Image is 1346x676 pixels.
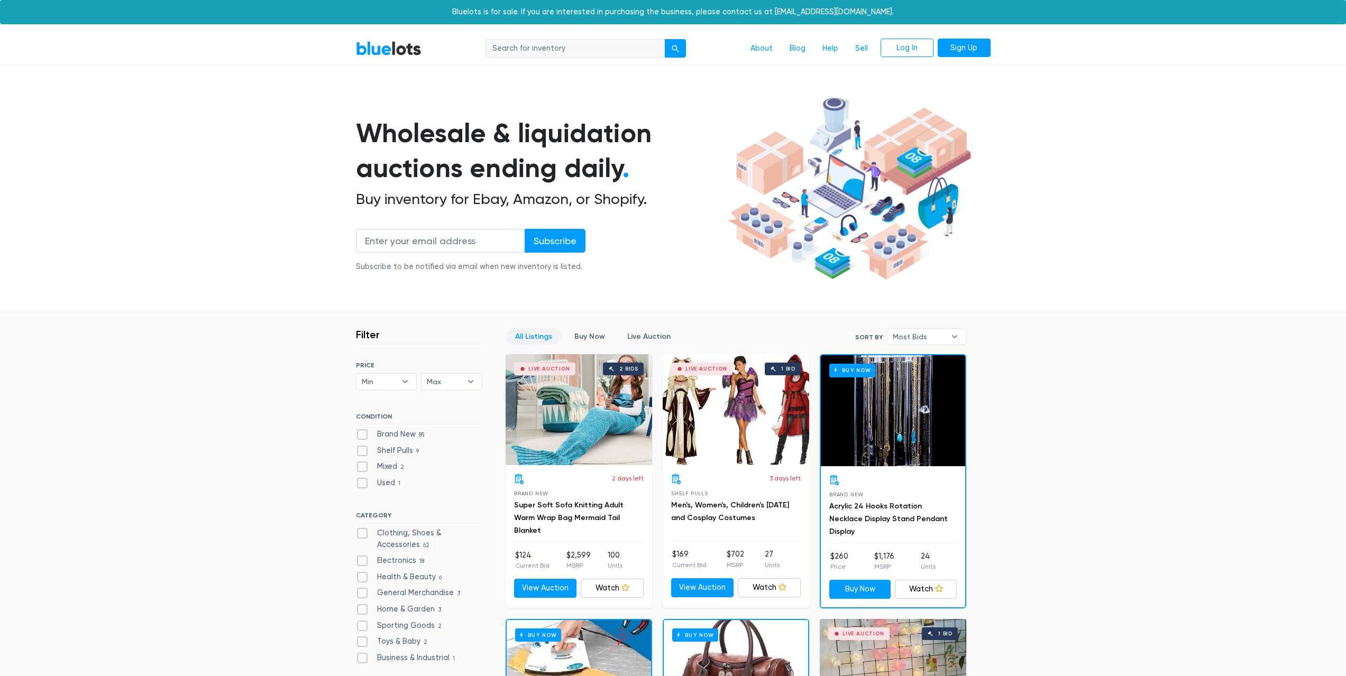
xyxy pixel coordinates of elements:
p: Price [830,562,848,571]
span: 2 [435,622,445,631]
label: Used [356,477,404,489]
h1: Wholesale & liquidation auctions ending daily [356,116,724,186]
span: 6 [436,573,445,582]
a: Men's, Women's, Children's [DATE] and Cosplay Costumes [671,501,789,522]
li: $169 [672,549,707,570]
h6: CONDITION [356,413,482,424]
label: Home & Garden [356,604,445,615]
label: General Merchandise [356,587,464,599]
a: Acrylic 24 Hooks Rotation Necklace Display Stand Pendant Display [829,502,948,536]
li: 24 [921,551,936,572]
p: 3 days left [770,474,801,483]
h6: Buy Now [829,364,875,377]
a: Watch [738,578,801,597]
p: Current Bid [672,560,707,570]
h6: Buy Now [515,628,561,642]
span: Shelf Pulls [671,490,708,496]
span: Brand New [514,490,548,496]
label: Sporting Goods [356,620,445,632]
li: 27 [765,549,780,570]
label: Mixed [356,461,408,473]
span: Most Bids [893,329,946,345]
img: hero-ee84e7d0318cb26816c560f6b4441b76977f77a177738b4e94f68c95b2b83dbb.png [724,92,975,285]
a: View Auction [671,578,734,597]
div: 1 bid [938,631,953,636]
li: $2,599 [566,550,591,571]
p: MSRP [874,562,894,571]
b: ▾ [460,374,482,390]
div: 1 bid [781,366,795,372]
span: 3 [454,590,464,598]
a: Sign Up [938,39,991,58]
a: Help [814,39,847,59]
a: Buy Now [565,328,614,345]
span: 1 [395,479,404,488]
h6: Buy Now [672,628,718,642]
a: Super Soft Sofa Knitting Adult Warm Wrap Bag Mermaid Tail Blanket [514,501,624,535]
a: Watch [581,579,644,598]
li: 100 [608,550,622,571]
a: BlueLots [356,41,422,56]
h3: Filter [356,328,380,341]
div: Subscribe to be notified via email when new inventory is listed. [356,261,585,273]
li: $124 [515,550,550,571]
span: 9 [413,447,423,456]
a: Log In [881,39,933,58]
span: 18 [416,557,428,566]
a: About [742,39,781,59]
a: Live Auction 1 bid [663,354,809,465]
p: MSRP [566,561,591,570]
p: Current Bid [515,561,550,570]
a: Watch [895,580,957,599]
span: Min [362,374,397,390]
div: Live Auction [528,366,570,372]
a: Sell [847,39,876,59]
div: Live Auction [685,366,727,372]
p: MSRP [727,560,744,570]
label: Toys & Baby [356,636,431,647]
span: 62 [420,541,433,550]
input: Search for inventory [486,39,665,58]
p: Units [608,561,622,570]
div: 2 bids [619,366,638,372]
label: Shelf Pulls [356,445,423,457]
span: 2 [420,638,431,647]
label: Brand New [356,429,428,440]
input: Enter your email address [356,229,525,253]
label: Business & Industrial [356,652,459,664]
p: 2 days left [612,474,644,483]
h6: CATEGORY [356,512,482,523]
li: $702 [727,549,744,570]
input: Subscribe [525,229,585,253]
a: Live Auction 2 bids [506,354,652,465]
b: ▾ [944,329,966,345]
label: Clothing, Shoes & Accessories [356,527,482,550]
span: Max [427,374,462,390]
label: Health & Beauty [356,571,445,583]
a: Blog [781,39,814,59]
div: Live Auction [843,631,884,636]
a: Buy Now [829,580,891,599]
p: Units [765,560,780,570]
span: 2 [397,464,408,472]
span: 3 [435,606,445,614]
li: $260 [830,551,848,572]
label: Electronics [356,555,428,567]
span: Brand New [829,492,864,497]
span: . [622,152,629,184]
a: Live Auction [618,328,680,345]
p: Units [921,562,936,571]
a: Buy Now [821,355,965,466]
a: All Listings [506,328,561,345]
h2: Buy inventory for Ebay, Amazon, or Shopify. [356,190,724,208]
span: 1 [450,654,459,663]
a: View Auction [514,579,577,598]
b: ▾ [394,374,416,390]
span: 85 [416,431,428,439]
label: Sort By [855,332,883,342]
li: $1,176 [874,551,894,572]
h6: PRICE [356,362,482,369]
